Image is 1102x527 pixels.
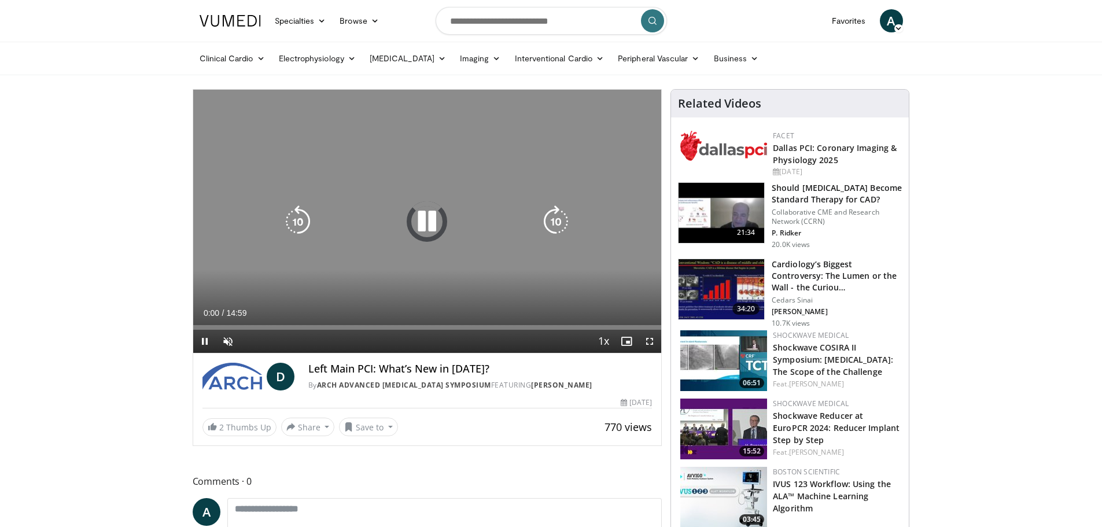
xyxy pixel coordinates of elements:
[592,330,615,353] button: Playback Rate
[773,467,840,477] a: Boston Scientific
[308,363,652,375] h4: Left Main PCI: What’s New in [DATE]?
[216,330,239,353] button: Unmute
[680,399,767,459] a: 15:52
[772,259,902,293] h3: Cardiology’s Biggest Controversy: The Lumen or the Wall - the Curiou…
[621,397,652,408] div: [DATE]
[222,308,224,318] span: /
[281,418,335,436] button: Share
[680,330,767,391] img: c35ce14a-3a80-4fd3-b91e-c59d4b4f33e6.150x105_q85_crop-smart_upscale.jpg
[219,422,224,433] span: 2
[773,142,897,165] a: Dallas PCI: Coronary Imaging & Physiology 2025
[680,330,767,391] a: 06:51
[363,47,453,70] a: [MEDICAL_DATA]
[267,363,294,390] a: D
[680,399,767,459] img: fadbcca3-3c72-4f96-a40d-f2c885e80660.150x105_q85_crop-smart_upscale.jpg
[272,47,363,70] a: Electrophysiology
[739,378,764,388] span: 06:51
[772,182,902,205] h3: Should [MEDICAL_DATA] Become Standard Therapy for CAD?
[193,330,216,353] button: Pause
[204,308,219,318] span: 0:00
[773,167,900,177] div: [DATE]
[611,47,706,70] a: Peripheral Vascular
[308,380,652,390] div: By FEATURING
[202,363,262,390] img: ARCH Advanced Revascularization Symposium
[638,330,661,353] button: Fullscreen
[773,330,849,340] a: Shockwave Medical
[789,447,844,457] a: [PERSON_NAME]
[707,47,766,70] a: Business
[678,259,902,328] a: 34:20 Cardiology’s Biggest Controversy: The Lumen or the Wall - the Curiou… Cedars Sinai [PERSON_...
[333,9,386,32] a: Browse
[739,514,764,525] span: 03:45
[531,380,592,390] a: [PERSON_NAME]
[773,410,900,445] a: Shockwave Reducer at EuroPCR 2024: Reducer Implant Step by Step
[339,418,398,436] button: Save to
[825,9,873,32] a: Favorites
[880,9,903,32] a: A
[680,131,767,161] img: 939357b5-304e-4393-95de-08c51a3c5e2a.png.150x105_q85_autocrop_double_scale_upscale_version-0.2.png
[732,303,760,315] span: 34:20
[739,446,764,456] span: 15:52
[317,380,491,390] a: ARCH Advanced [MEDICAL_DATA] Symposium
[772,296,902,305] p: Cedars Sinai
[773,342,893,377] a: Shockwave COSIRA II Symposium: [MEDICAL_DATA]: The Scope of the Challenge
[268,9,333,32] a: Specialties
[773,379,900,389] div: Feat.
[678,97,761,110] h4: Related Videos
[772,229,902,238] p: P. Ridker
[789,379,844,389] a: [PERSON_NAME]
[605,420,652,434] span: 770 views
[615,330,638,353] button: Enable picture-in-picture mode
[772,307,902,316] p: [PERSON_NAME]
[772,240,810,249] p: 20.0K views
[678,182,902,249] a: 21:34 Should [MEDICAL_DATA] Become Standard Therapy for CAD? Collaborative CME and Research Netwo...
[679,259,764,319] img: d453240d-5894-4336-be61-abca2891f366.150x105_q85_crop-smart_upscale.jpg
[508,47,611,70] a: Interventional Cardio
[193,498,220,526] a: A
[732,227,760,238] span: 21:34
[200,15,261,27] img: VuMedi Logo
[773,478,891,514] a: IVUS 123 Workflow: Using the ALA™ Machine Learning Algorithm
[772,319,810,328] p: 10.7K views
[436,7,667,35] input: Search topics, interventions
[679,183,764,243] img: eb63832d-2f75-457d-8c1a-bbdc90eb409c.150x105_q85_crop-smart_upscale.jpg
[773,447,900,458] div: Feat.
[453,47,508,70] a: Imaging
[772,208,902,226] p: Collaborative CME and Research Network (CCRN)
[193,325,662,330] div: Progress Bar
[773,131,794,141] a: FACET
[193,90,662,353] video-js: Video Player
[193,47,272,70] a: Clinical Cardio
[773,399,849,408] a: Shockwave Medical
[202,418,277,436] a: 2 Thumbs Up
[226,308,246,318] span: 14:59
[193,474,662,489] span: Comments 0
